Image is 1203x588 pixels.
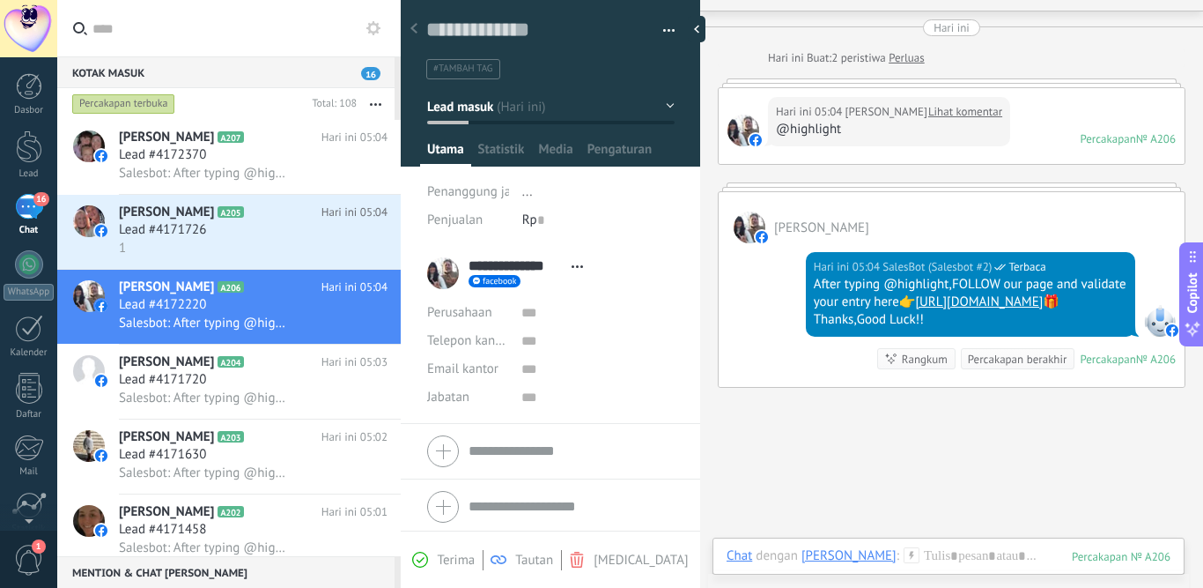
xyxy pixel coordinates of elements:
[483,277,516,286] span: facebook
[1008,258,1045,276] span: Terbaca
[934,19,970,36] div: Hari ini
[119,240,126,257] span: 1
[831,49,885,67] span: 2 peristiwa
[4,105,55,116] div: Dasbor
[33,192,48,206] span: 16
[218,206,243,218] span: A205
[119,204,214,221] span: [PERSON_NAME]
[218,506,243,517] span: A202
[119,503,214,521] span: [PERSON_NAME]
[427,212,483,228] span: Penjualan
[427,206,509,234] div: Penjualan
[4,225,55,236] div: Chat
[321,354,387,371] span: Hari ini 05:03
[119,315,291,331] span: Salesbot: After typing @highlight,FOLLOW our page and validate your entry here👉 [URL][DOMAIN_NAME...
[776,121,1002,138] div: @highlight
[427,299,508,327] div: Perusahaan
[57,420,401,494] a: avataricon[PERSON_NAME]A203Hari ini 05:02Lead #4171630Salesbot: After typing @highlight,FOLLOW ou...
[218,131,243,143] span: A207
[688,16,705,42] div: Sembunyikan
[1144,305,1176,337] span: SalesBot
[218,281,243,293] span: A206
[1166,324,1178,337] img: facebook-sm.svg
[882,258,992,276] span: SalesBot (Salesbot #2)
[1072,549,1170,564] div: 206
[119,165,291,182] span: Salesbot: After typing @highlight,FOLLOW our page and validate your entry here👉 [URL][DOMAIN_NAME...
[1136,131,1176,146] div: № A206
[4,466,55,478] div: Mail
[897,547,899,565] span: :
[889,49,925,67] a: Perluas
[902,351,948,368] div: Rangkum
[4,168,55,180] div: Lead
[57,556,395,588] div: Mention & Chat [PERSON_NAME]
[321,204,387,221] span: Hari ini 05:04
[776,103,845,121] div: Hari ini 05:04
[218,431,243,443] span: A203
[1136,352,1176,367] div: № A206
[1080,131,1135,146] div: Percakapan
[727,115,759,146] span: Eddie Ingraham
[95,150,107,162] img: icon
[95,300,107,312] img: icon
[538,141,572,167] span: Media
[437,552,475,569] span: Terima
[32,540,46,554] span: 1
[928,103,1002,121] a: Lihat komentar
[1184,272,1201,313] span: Copilot
[427,178,509,206] div: Penanggung jawab
[119,221,206,239] span: Lead #4171726
[119,540,291,556] span: Salesbot: After typing @highlight,FOLLOW our page and validate your entry here👉 [URL][DOMAIN_NAME...
[218,356,243,368] span: A204
[427,327,508,355] button: Telepon kantor
[478,141,525,167] span: Statistik
[57,495,401,569] a: avataricon[PERSON_NAME]A202Hari ini 05:01Lead #4171458Salesbot: After typing @highlight,FOLLOW ou...
[119,354,214,371] span: [PERSON_NAME]
[119,446,206,464] span: Lead #4171630
[321,279,387,296] span: Hari ini 05:04
[95,225,107,237] img: icon
[57,120,401,194] a: avataricon[PERSON_NAME]A207Hari ini 05:04Lead #4172370Salesbot: After typing @highlight,FOLLOW ou...
[57,195,401,269] a: avataricon[PERSON_NAME]A205Hari ini 05:04Lead #41717261
[916,294,1044,310] a: [URL][DOMAIN_NAME]
[814,276,1127,329] div: After typing @highlight,FOLLOW our page and validate your entry here👉 🎁Thanks,Good Luck!!
[427,355,498,383] button: Email kantor
[119,428,214,446] span: [PERSON_NAME]
[522,206,675,234] div: Rp
[427,332,511,349] span: Telepon kantor
[427,383,508,412] div: Jabatan
[774,220,869,236] span: Eddie Ingraham
[433,63,493,75] span: #tambah tag
[72,93,175,115] div: Percakapan terbuka
[427,141,464,167] span: Utama
[968,351,1067,368] div: Percakapan berakhir
[427,361,498,377] span: Email kantor
[801,547,897,563] div: Eddie Ingraham
[119,146,206,164] span: Lead #4172370
[119,296,206,314] span: Lead #4172220
[4,284,54,301] div: WhatsApp
[57,270,401,344] a: avataricon[PERSON_NAME]A206Hari ini 05:04Lead #4172220Salesbot: After typing @highlight,FOLLOW ou...
[768,49,807,67] div: Hari ini
[57,345,401,419] a: avataricon[PERSON_NAME]A204Hari ini 05:03Lead #4171720Salesbot: After typing @highlight,FOLLOW ou...
[768,49,925,67] div: Buat:
[57,56,395,88] div: Kotak masuk
[95,450,107,462] img: icon
[4,409,55,421] div: Daftar
[321,428,387,446] span: Hari ini 05:02
[119,129,214,146] span: [PERSON_NAME]
[427,391,469,404] span: Jabatan
[756,231,768,243] img: facebook-sm.svg
[814,258,883,276] div: Hari ini 05:04
[594,552,688,569] span: [MEDICAL_DATA]
[321,129,387,146] span: Hari ini 05:04
[522,183,533,200] span: ...
[119,279,214,296] span: [PERSON_NAME]
[845,103,927,121] span: Eddie Ingraham
[515,552,553,569] span: Tautan
[756,547,798,565] span: dengan
[1080,352,1135,367] div: Percakapan
[119,371,206,389] span: Lead #4171720
[749,134,762,146] img: facebook-sm.svg
[321,503,387,521] span: Hari ini 05:01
